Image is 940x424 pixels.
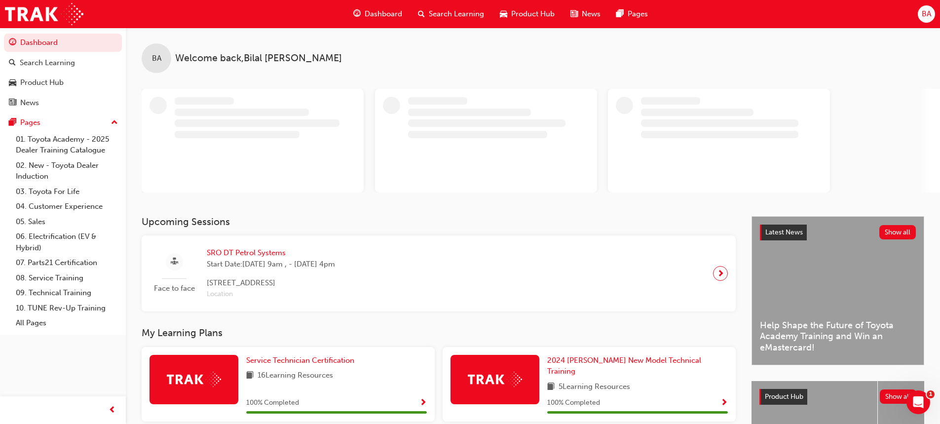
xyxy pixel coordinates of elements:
a: Search Learning [4,54,122,72]
span: 2024 [PERSON_NAME] New Model Technical Training [547,356,701,376]
a: 01. Toyota Academy - 2025 Dealer Training Catalogue [12,132,122,158]
iframe: Intercom live chat [906,390,930,414]
a: 2024 [PERSON_NAME] New Model Technical Training [547,355,728,377]
span: Welcome back , Bilal [PERSON_NAME] [175,53,342,64]
span: 5 Learning Resources [559,381,630,393]
button: DashboardSearch LearningProduct HubNews [4,32,122,114]
div: Search Learning [20,57,75,69]
span: Location [207,289,335,300]
span: next-icon [717,267,724,280]
span: prev-icon [109,404,116,417]
span: 100 % Completed [246,397,299,409]
span: BA [152,53,161,64]
div: Pages [20,117,40,128]
a: search-iconSearch Learning [410,4,492,24]
img: Trak [167,372,221,387]
h3: Upcoming Sessions [142,216,736,228]
button: Show all [879,225,916,239]
a: Latest NewsShow all [760,225,916,240]
span: Show Progress [419,399,427,408]
a: Service Technician Certification [246,355,358,366]
a: News [4,94,122,112]
span: Dashboard [365,8,402,20]
a: 09. Technical Training [12,285,122,301]
a: 04. Customer Experience [12,199,122,214]
span: Service Technician Certification [246,356,354,365]
span: Product Hub [765,392,803,401]
button: Show Progress [720,397,728,409]
span: Product Hub [511,8,555,20]
span: car-icon [500,8,507,20]
span: Help Shape the Future of Toyota Academy Training and Win an eMastercard! [760,320,916,353]
span: BA [922,8,931,20]
span: News [582,8,601,20]
div: Product Hub [20,77,64,88]
button: Show Progress [419,397,427,409]
a: guage-iconDashboard [345,4,410,24]
span: sessionType_FACE_TO_FACE-icon [171,256,178,268]
span: news-icon [570,8,578,20]
span: Start Date: [DATE] 9am , - [DATE] 4pm [207,259,335,270]
span: news-icon [9,99,16,108]
span: pages-icon [616,8,624,20]
a: 08. Service Training [12,270,122,286]
h3: My Learning Plans [142,327,736,339]
span: [STREET_ADDRESS] [207,277,335,289]
a: 06. Electrification (EV & Hybrid) [12,229,122,255]
a: 10. TUNE Rev-Up Training [12,301,122,316]
span: guage-icon [9,39,16,47]
span: 16 Learning Resources [258,370,333,382]
span: guage-icon [353,8,361,20]
a: Face to faceSRO DT Petrol SystemsStart Date:[DATE] 9am , - [DATE] 4pm[STREET_ADDRESS]Location [150,243,728,304]
a: All Pages [12,315,122,331]
button: Pages [4,114,122,132]
a: 03. Toyota For Life [12,184,122,199]
span: Pages [628,8,648,20]
a: 02. New - Toyota Dealer Induction [12,158,122,184]
span: 100 % Completed [547,397,600,409]
span: SRO DT Petrol Systems [207,247,335,259]
span: Show Progress [720,399,728,408]
span: Face to face [150,283,199,294]
span: book-icon [547,381,555,393]
span: Latest News [765,228,803,236]
a: Latest NewsShow allHelp Shape the Future of Toyota Academy Training and Win an eMastercard! [752,216,924,365]
img: Trak [5,3,83,25]
span: up-icon [111,116,118,129]
a: 05. Sales [12,214,122,230]
img: Trak [468,372,522,387]
a: news-iconNews [563,4,608,24]
a: Product HubShow all [759,389,916,405]
div: News [20,97,39,109]
span: car-icon [9,78,16,87]
span: Search Learning [429,8,484,20]
button: BA [918,5,935,23]
a: Dashboard [4,34,122,52]
span: search-icon [9,59,16,68]
a: Product Hub [4,74,122,92]
span: book-icon [246,370,254,382]
a: car-iconProduct Hub [492,4,563,24]
button: Show all [880,389,917,404]
span: 1 [927,390,935,398]
span: pages-icon [9,118,16,127]
a: 07. Parts21 Certification [12,255,122,270]
span: search-icon [418,8,425,20]
a: pages-iconPages [608,4,656,24]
